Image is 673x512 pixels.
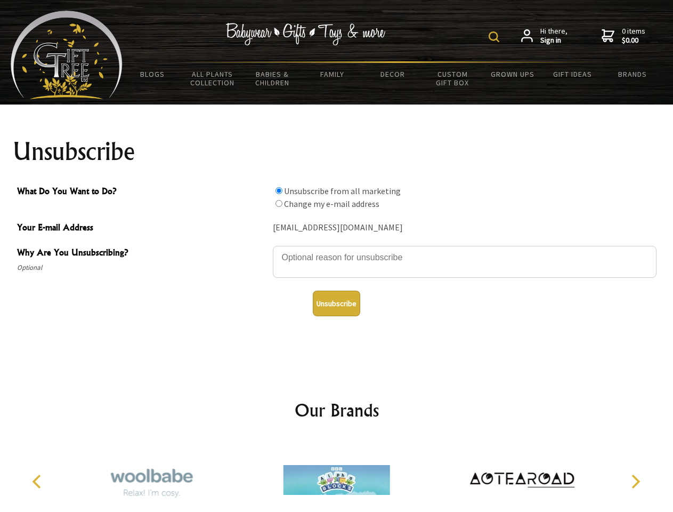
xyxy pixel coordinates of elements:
img: product search [489,31,499,42]
strong: Sign in [540,36,567,45]
img: Babywear - Gifts - Toys & more [226,23,386,45]
span: Why Are You Unsubscribing? [17,246,267,261]
a: Family [303,63,363,85]
input: What Do You Want to Do? [275,200,282,207]
span: What Do You Want to Do? [17,185,267,200]
a: Brands [603,63,663,85]
textarea: Why Are You Unsubscribing? [273,246,656,278]
a: Decor [362,63,423,85]
label: Change my e-mail address [284,198,379,209]
button: Unsubscribe [313,291,360,316]
a: Gift Ideas [542,63,603,85]
a: Custom Gift Box [423,63,483,94]
a: 0 items$0.00 [602,27,645,45]
h2: Our Brands [21,397,652,423]
h1: Unsubscribe [13,139,661,164]
button: Previous [27,470,50,493]
span: Your E-mail Address [17,221,267,236]
button: Next [623,470,647,493]
a: Grown Ups [482,63,542,85]
span: Optional [17,261,267,274]
span: 0 items [622,26,645,45]
a: Hi there,Sign in [521,27,567,45]
div: [EMAIL_ADDRESS][DOMAIN_NAME] [273,220,656,236]
label: Unsubscribe from all marketing [284,186,401,196]
a: All Plants Collection [183,63,243,94]
input: What Do You Want to Do? [275,187,282,194]
img: Babyware - Gifts - Toys and more... [11,11,123,99]
span: Hi there, [540,27,567,45]
a: BLOGS [123,63,183,85]
a: Babies & Children [242,63,303,94]
strong: $0.00 [622,36,645,45]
